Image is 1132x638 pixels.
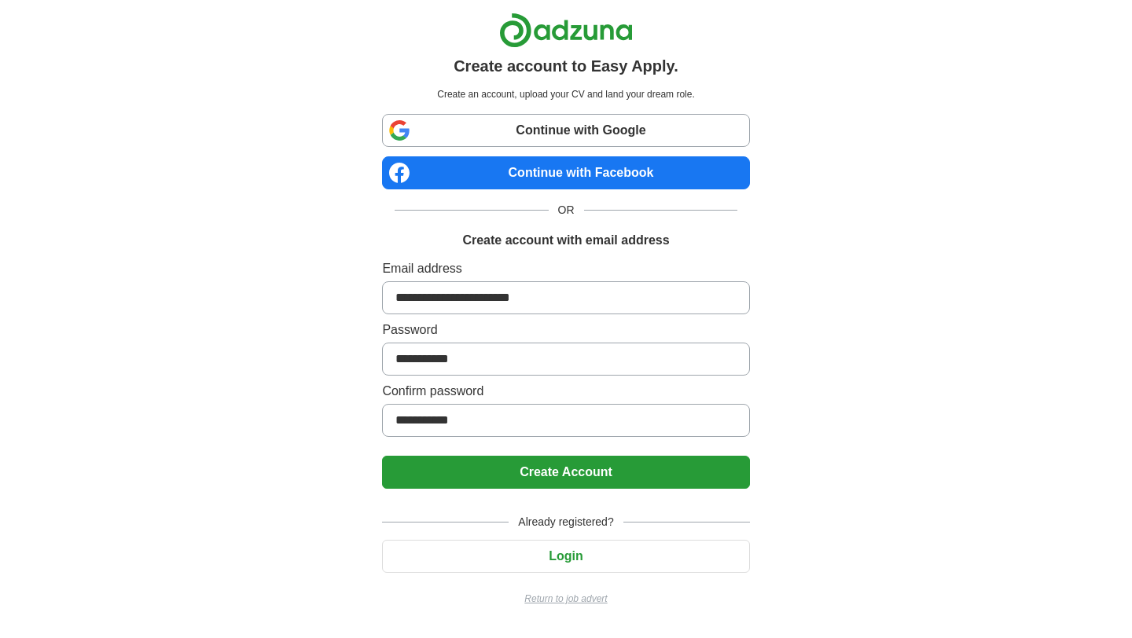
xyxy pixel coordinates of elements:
label: Confirm password [382,382,749,401]
span: OR [549,202,584,218]
a: Continue with Google [382,114,749,147]
label: Email address [382,259,749,278]
a: Return to job advert [382,592,749,606]
img: Adzuna logo [499,13,633,48]
span: Already registered? [509,514,623,530]
label: Password [382,321,749,339]
button: Create Account [382,456,749,489]
h1: Create account to Easy Apply. [454,54,678,78]
a: Continue with Facebook [382,156,749,189]
a: Login [382,549,749,563]
button: Login [382,540,749,573]
h1: Create account with email address [462,231,669,250]
p: Create an account, upload your CV and land your dream role. [385,87,746,101]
